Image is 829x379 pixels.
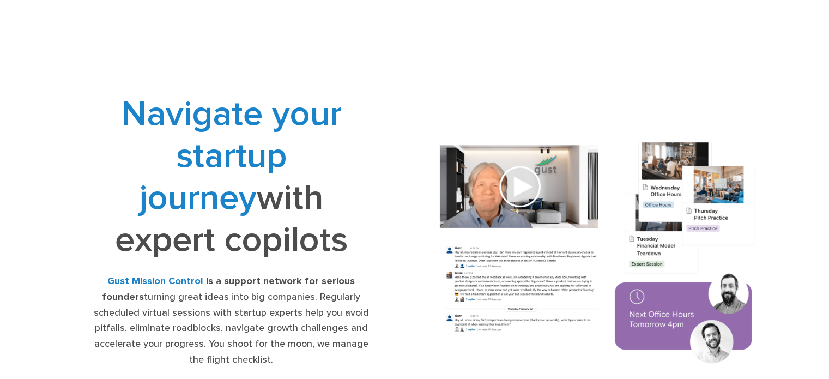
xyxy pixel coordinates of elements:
[102,275,355,303] strong: is a support network for serious founders
[107,275,203,287] strong: Gust Mission Control
[91,93,371,261] h1: with expert copilots
[121,93,342,219] span: Navigate your startup journey
[91,274,371,368] div: turning great ideas into big companies. Regularly scheduled virtual sessions with startup experts...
